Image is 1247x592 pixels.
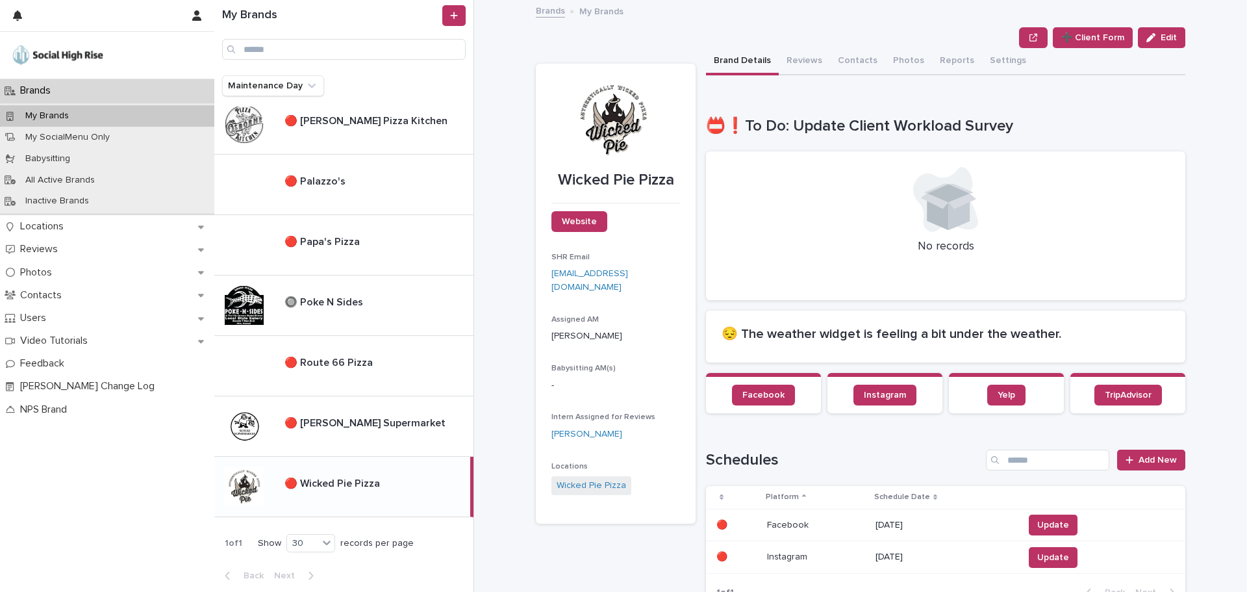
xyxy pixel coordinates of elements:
[551,463,588,470] span: Locations
[15,312,57,324] p: Users
[536,3,565,18] a: Brands
[10,42,105,68] img: o5DnuTxEQV6sW9jFYBBf
[214,457,473,517] a: 🔴 Wicked Pie Pizza🔴 Wicked Pie Pizza
[269,570,324,582] button: Next
[274,571,303,580] span: Next
[222,8,440,23] h1: My Brands
[284,173,348,188] p: 🔴 Palazzo's
[874,490,930,504] p: Schedule Date
[562,217,597,226] span: Website
[885,48,932,75] button: Photos
[551,365,616,372] span: Babysitting AM(s)
[214,155,473,215] a: 🔴 Palazzo's🔴 Palazzo's
[284,475,383,490] p: 🔴 Wicked Pie Pizza
[1053,27,1133,48] button: ➕ Client Form
[15,196,99,207] p: Inactive Brands
[1037,551,1069,564] span: Update
[15,357,75,370] p: Feedback
[214,94,473,155] a: 🔴 [PERSON_NAME] Pizza Kitchen🔴 [PERSON_NAME] Pizza Kitchen
[998,391,1015,400] span: Yelp
[15,220,74,233] p: Locations
[853,385,916,405] a: Instagram
[1161,33,1177,42] span: Edit
[551,253,590,261] span: SHR Email
[551,413,655,421] span: Intern Assigned for Reviews
[1105,391,1152,400] span: TripAdvisor
[986,450,1109,470] input: Search
[551,269,628,292] a: [EMAIL_ADDRESS][DOMAIN_NAME]
[284,112,450,127] p: 🔴 [PERSON_NAME] Pizza Kitchen
[875,552,1013,563] p: [DATE]
[706,541,1185,574] tr: 🔴🔴 InstagramInstagram [DATE]Update
[1037,519,1069,532] span: Update
[706,451,981,470] h1: Schedules
[222,75,324,96] button: Maintenance Day
[15,110,79,122] p: My Brands
[982,48,1034,75] button: Settings
[766,490,799,504] p: Platform
[551,316,599,324] span: Assigned AM
[15,175,105,186] p: All Active Brands
[830,48,885,75] button: Contacts
[742,391,785,400] span: Facebook
[706,48,779,75] button: Brand Details
[864,391,906,400] span: Instagram
[722,240,1170,254] p: No records
[579,3,623,18] p: My Brands
[551,379,680,393] p: -
[284,233,362,248] p: 🔴 Papa's Pizza
[284,354,375,369] p: 🔴 Route 66 Pizza
[779,48,830,75] button: Reviews
[258,538,281,549] p: Show
[15,153,81,164] p: Babysitting
[716,549,730,563] p: 🔴
[987,385,1026,405] a: Yelp
[706,117,1185,136] h1: 📛❗To Do: Update Client Workload Survey
[284,294,366,309] p: 🔘 Poke N Sides
[1139,456,1177,465] span: Add New
[557,479,626,493] a: Wicked Pie Pizza
[716,517,730,531] p: 🔴
[15,266,62,279] p: Photos
[340,538,414,549] p: records per page
[1029,547,1077,568] button: Update
[15,132,120,143] p: My SocialMenu Only
[551,171,680,190] p: Wicked Pie Pizza
[722,326,1170,342] h2: 😔 The weather widget is feeling a bit under the weather.
[1138,27,1185,48] button: Edit
[15,335,98,347] p: Video Tutorials
[706,509,1185,541] tr: 🔴🔴 FacebookFacebook [DATE]Update
[767,549,810,563] p: Instagram
[551,211,607,232] a: Website
[1117,450,1185,470] a: Add New
[875,520,1013,531] p: [DATE]
[214,215,473,276] a: 🔴 Papa's Pizza🔴 Papa's Pizza
[732,385,795,405] a: Facebook
[214,528,253,560] p: 1 of 1
[15,289,72,302] p: Contacts
[15,404,77,416] p: NPS Brand
[1029,515,1077,535] button: Update
[551,428,622,441] a: [PERSON_NAME]
[767,517,811,531] p: Facebook
[551,329,680,343] p: [PERSON_NAME]
[222,39,466,60] input: Search
[236,571,264,580] span: Back
[284,415,448,430] p: 🔴 [PERSON_NAME] Supermarket
[214,336,473,396] a: 🔴 Route 66 Pizza🔴 Route 66 Pizza
[287,537,318,550] div: 30
[932,48,982,75] button: Reports
[1094,385,1162,405] a: TripAdvisor
[15,380,165,393] p: [PERSON_NAME] Change Log
[15,243,68,255] p: Reviews
[15,84,61,97] p: Brands
[214,276,473,336] a: 🔘 Poke N Sides🔘 Poke N Sides
[214,570,269,582] button: Back
[214,396,473,457] a: 🔴 [PERSON_NAME] Supermarket🔴 [PERSON_NAME] Supermarket
[1061,31,1124,44] span: ➕ Client Form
